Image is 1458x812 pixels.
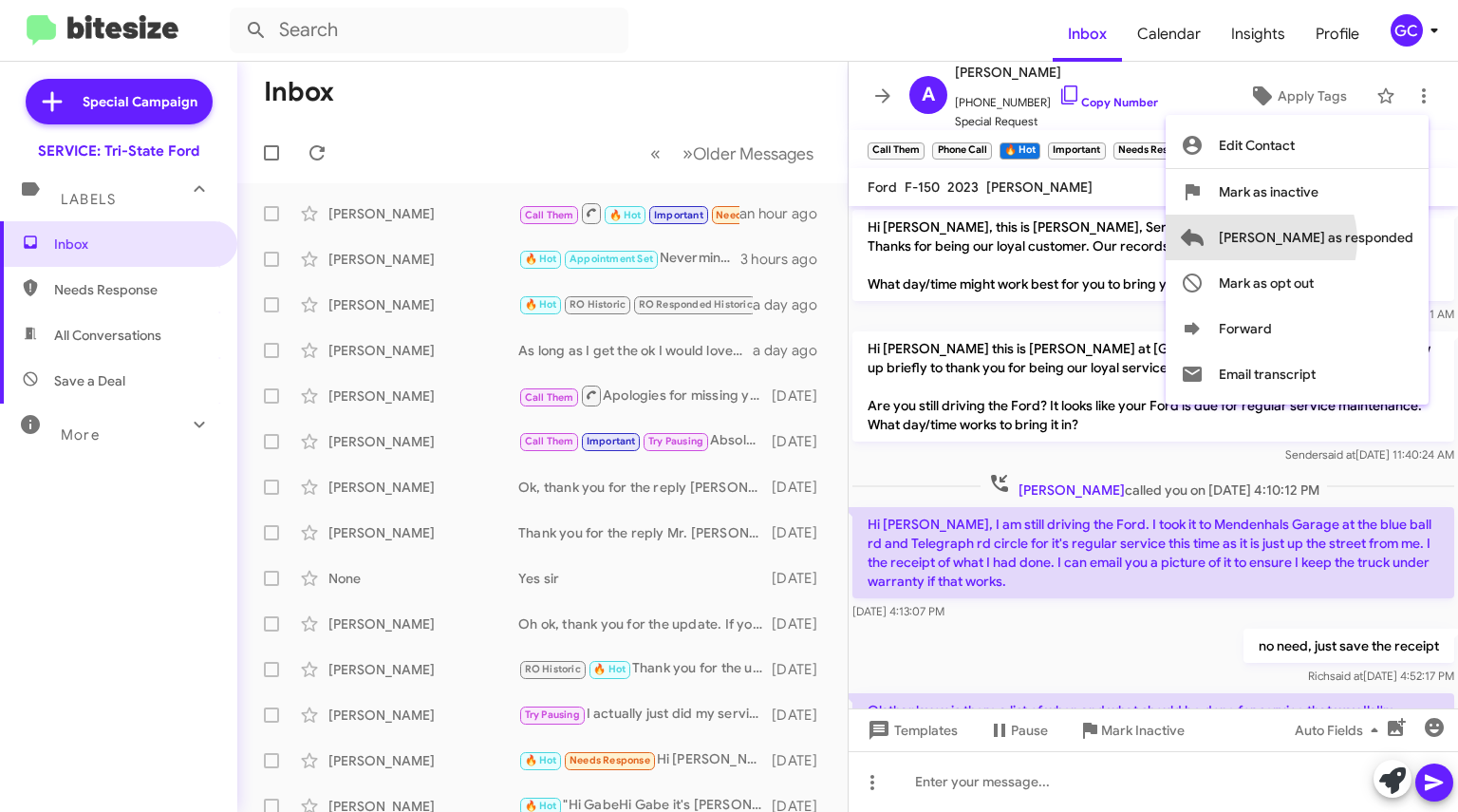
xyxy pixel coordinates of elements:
[1166,306,1429,351] button: Forward
[1219,260,1314,306] span: Mark as opt out
[1219,169,1318,215] span: Mark as inactive
[1219,215,1413,260] span: [PERSON_NAME] as responded
[1219,123,1295,168] span: Edit Contact
[1166,351,1429,397] button: Email transcript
